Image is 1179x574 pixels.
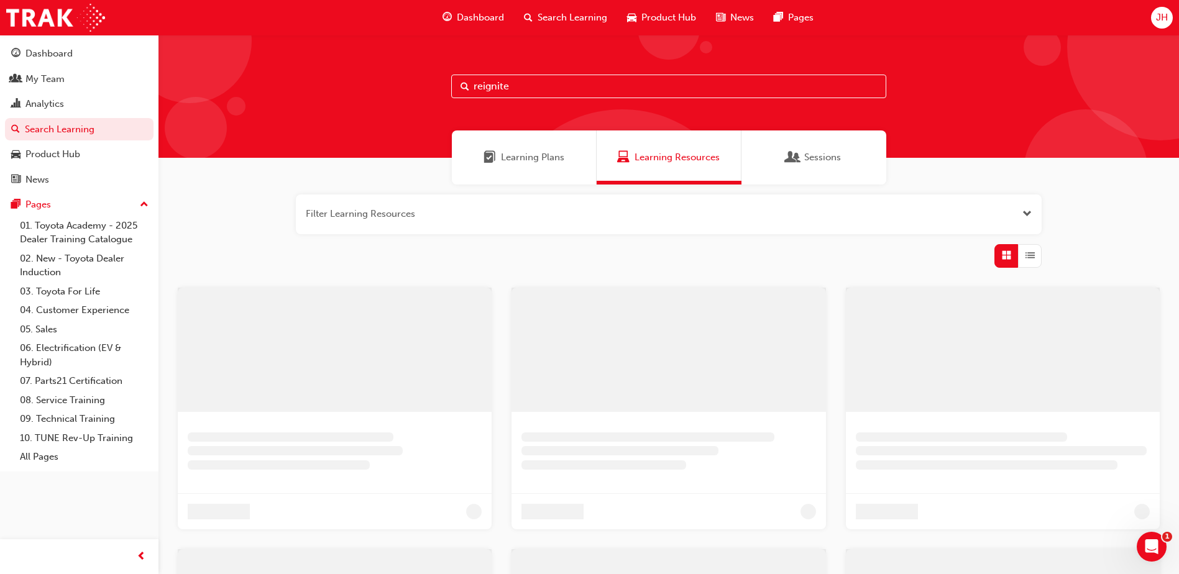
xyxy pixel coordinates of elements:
[11,74,21,85] span: people-icon
[484,150,496,165] span: Learning Plans
[774,10,783,25] span: pages-icon
[25,72,65,86] div: My Team
[6,4,105,32] img: Trak
[15,282,154,301] a: 03. Toyota For Life
[5,40,154,193] button: DashboardMy TeamAnalyticsSearch LearningProduct HubNews
[461,80,469,94] span: Search
[788,11,814,25] span: Pages
[1022,207,1032,221] button: Open the filter
[15,447,154,467] a: All Pages
[5,168,154,191] a: News
[501,150,564,165] span: Learning Plans
[15,429,154,448] a: 10. TUNE Rev-Up Training
[452,130,597,184] a: Learning PlansLearning Plans
[443,10,452,25] span: guage-icon
[15,249,154,282] a: 02. New - Toyota Dealer Induction
[15,216,154,249] a: 01. Toyota Academy - 2025 Dealer Training Catalogue
[15,339,154,371] a: 06. Electrification (EV & Hybrid)
[730,11,754,25] span: News
[597,130,741,184] a: Learning ResourcesLearning Resources
[1137,532,1167,562] iframe: Intercom live chat
[25,173,49,187] div: News
[617,5,706,30] a: car-iconProduct Hub
[15,371,154,391] a: 07. Parts21 Certification
[514,5,617,30] a: search-iconSearch Learning
[11,99,21,110] span: chart-icon
[764,5,823,30] a: pages-iconPages
[11,48,21,60] span: guage-icon
[1002,248,1011,263] span: Grid
[524,10,533,25] span: search-icon
[137,549,146,565] span: prev-icon
[25,147,80,162] div: Product Hub
[11,199,21,211] span: pages-icon
[25,47,73,61] div: Dashboard
[787,150,799,165] span: Sessions
[617,150,630,165] span: Learning Resources
[706,5,764,30] a: news-iconNews
[5,193,154,216] button: Pages
[451,75,886,98] input: Search...
[1162,532,1172,542] span: 1
[635,150,720,165] span: Learning Resources
[716,10,725,25] span: news-icon
[804,150,841,165] span: Sessions
[11,124,20,135] span: search-icon
[15,409,154,429] a: 09. Technical Training
[5,143,154,166] a: Product Hub
[25,97,64,111] div: Analytics
[5,42,154,65] a: Dashboard
[5,118,154,141] a: Search Learning
[140,197,149,213] span: up-icon
[433,5,514,30] a: guage-iconDashboard
[25,198,51,212] div: Pages
[641,11,696,25] span: Product Hub
[538,11,607,25] span: Search Learning
[11,149,21,160] span: car-icon
[15,301,154,320] a: 04. Customer Experience
[15,320,154,339] a: 05. Sales
[627,10,636,25] span: car-icon
[15,391,154,410] a: 08. Service Training
[457,11,504,25] span: Dashboard
[1156,11,1168,25] span: JH
[1151,7,1173,29] button: JH
[11,175,21,186] span: news-icon
[741,130,886,184] a: SessionsSessions
[1025,248,1035,263] span: List
[5,93,154,116] a: Analytics
[5,68,154,91] a: My Team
